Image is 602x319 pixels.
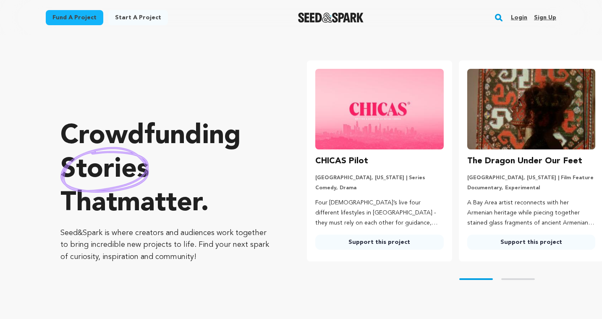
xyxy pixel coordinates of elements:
a: Fund a project [46,10,103,25]
a: Sign up [534,11,556,24]
a: Login [511,11,527,24]
h3: CHICAS Pilot [315,154,368,168]
p: A Bay Area artist reconnects with her Armenian heritage while piecing together stained glass frag... [467,198,595,228]
p: Seed&Spark is where creators and audiences work together to bring incredible new projects to life... [60,227,273,263]
img: The Dragon Under Our Feet image [467,69,595,149]
a: Support this project [467,235,595,250]
a: Seed&Spark Homepage [298,13,364,23]
img: Seed&Spark Logo Dark Mode [298,13,364,23]
h3: The Dragon Under Our Feet [467,154,582,168]
img: hand sketched image [60,147,149,193]
p: [GEOGRAPHIC_DATA], [US_STATE] | Series [315,175,443,181]
img: CHICAS Pilot image [315,69,443,149]
p: Crowdfunding that . [60,120,273,220]
a: Support this project [315,235,443,250]
a: Start a project [108,10,168,25]
p: Four [DEMOGRAPHIC_DATA]’s live four different lifestyles in [GEOGRAPHIC_DATA] - they must rely on... [315,198,443,228]
span: matter [117,190,201,217]
p: Comedy, Drama [315,185,443,191]
p: Documentary, Experimental [467,185,595,191]
p: [GEOGRAPHIC_DATA], [US_STATE] | Film Feature [467,175,595,181]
